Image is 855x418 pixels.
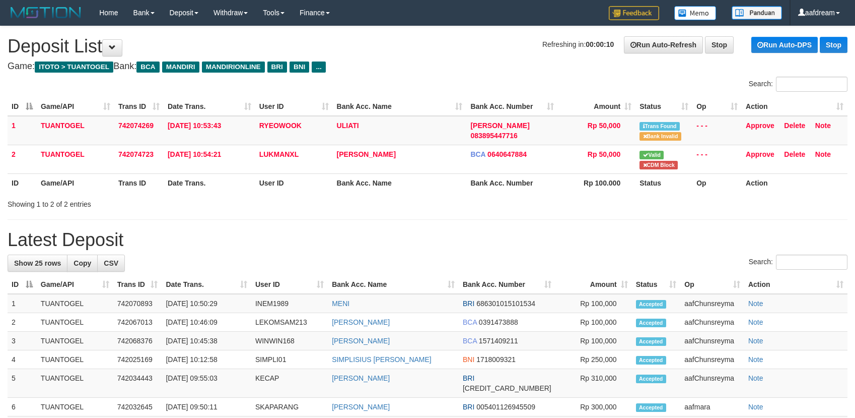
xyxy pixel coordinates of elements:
[337,122,359,130] a: ULIATI
[104,259,118,267] span: CSV
[466,173,558,192] th: Bank Acc. Number
[470,122,529,130] span: [PERSON_NAME]
[255,173,333,192] th: User ID
[692,97,742,116] th: Op: activate to sort column ascending
[815,122,831,130] a: Note
[162,294,251,313] td: [DATE] 10:50:29
[168,150,221,158] span: [DATE] 10:54:21
[8,145,37,173] td: 2
[746,150,774,158] a: Approve
[692,173,742,192] th: Op
[746,122,774,130] a: Approve
[479,337,518,345] span: Copy 1571409211 to clipboard
[113,294,162,313] td: 742070893
[636,403,666,412] span: Accepted
[14,259,61,267] span: Show 25 rows
[8,195,349,209] div: Showing 1 to 2 of 2 entries
[8,313,37,332] td: 2
[162,398,251,416] td: [DATE] 09:50:11
[251,332,328,350] td: WINWIN168
[164,97,255,116] th: Date Trans.: activate to sort column ascending
[168,122,221,130] span: [DATE] 10:53:43
[74,259,91,267] span: Copy
[251,369,328,398] td: KECAP
[114,97,164,116] th: Trans ID: activate to sort column ascending
[588,150,620,158] span: Rp 50,000
[463,403,474,411] span: BRI
[674,6,717,20] img: Button%20Memo.svg
[8,294,37,313] td: 1
[680,332,744,350] td: aafChunsreyma
[97,255,125,272] a: CSV
[463,374,474,382] span: BRI
[259,150,299,158] span: LUKMANXL
[8,5,84,20] img: MOTION_logo.png
[37,332,113,350] td: TUANTOGEL
[37,97,114,116] th: Game/API: activate to sort column ascending
[290,62,309,73] span: BNI
[815,150,831,158] a: Note
[463,300,474,308] span: BRI
[744,275,847,294] th: Action: activate to sort column ascending
[332,403,390,411] a: [PERSON_NAME]
[162,62,199,73] span: MANDIRI
[479,318,518,326] span: Copy 0391473888 to clipboard
[162,313,251,332] td: [DATE] 10:46:09
[751,37,818,53] a: Run Auto-DPS
[776,77,847,92] input: Search:
[67,255,98,272] a: Copy
[558,173,635,192] th: Rp 100.000
[8,36,847,56] h1: Deposit List
[742,97,847,116] th: Action: activate to sort column ascending
[114,173,164,192] th: Trans ID
[692,145,742,173] td: - - -
[37,369,113,398] td: TUANTOGEL
[639,132,681,141] span: Bank is not match
[748,300,763,308] a: Note
[251,350,328,369] td: SIMPLI01
[680,350,744,369] td: aafChunsreyma
[748,355,763,364] a: Note
[328,275,459,294] th: Bank Acc. Name: activate to sort column ascending
[609,6,659,20] img: Feedback.jpg
[635,97,692,116] th: Status: activate to sort column ascending
[8,255,67,272] a: Show 25 rows
[8,350,37,369] td: 4
[37,275,113,294] th: Game/API: activate to sort column ascending
[692,116,742,145] td: - - -
[337,150,396,158] a: [PERSON_NAME]
[37,145,114,173] td: TUANTOGEL
[37,116,114,145] td: TUANTOGEL
[255,97,333,116] th: User ID: activate to sort column ascending
[586,40,614,48] strong: 00:00:10
[332,300,349,308] a: MENI
[639,151,664,159] span: Valid transaction
[476,300,535,308] span: Copy 686301015101534 to clipboard
[680,313,744,332] td: aafChunsreyma
[749,255,847,270] label: Search:
[463,355,474,364] span: BNI
[37,398,113,416] td: TUANTOGEL
[463,337,477,345] span: BCA
[476,403,535,411] span: Copy 005401126945509 to clipboard
[476,355,516,364] span: Copy 1718009321 to clipboard
[632,275,681,294] th: Status: activate to sort column ascending
[113,350,162,369] td: 742025169
[162,275,251,294] th: Date Trans.: activate to sort column ascending
[8,275,37,294] th: ID: activate to sort column descending
[162,350,251,369] td: [DATE] 10:12:58
[636,337,666,346] span: Accepted
[8,230,847,250] h1: Latest Deposit
[466,97,558,116] th: Bank Acc. Number: activate to sort column ascending
[8,369,37,398] td: 5
[776,255,847,270] input: Search:
[8,97,37,116] th: ID: activate to sort column descending
[251,275,328,294] th: User ID: activate to sort column ascending
[463,318,477,326] span: BCA
[251,313,328,332] td: LEKOMSAM213
[820,37,847,53] a: Stop
[555,332,632,350] td: Rp 100,000
[113,369,162,398] td: 742034443
[542,40,614,48] span: Refreshing in:
[113,332,162,350] td: 742068376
